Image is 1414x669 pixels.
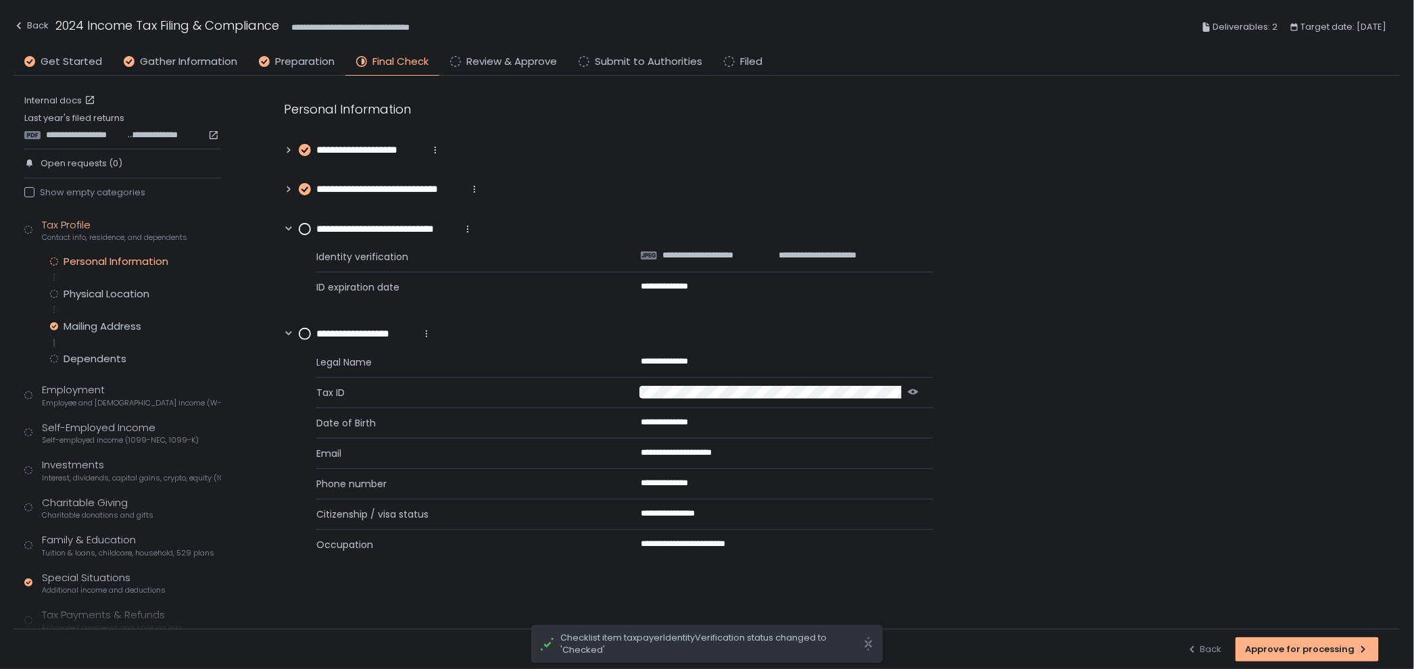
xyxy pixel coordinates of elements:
[42,623,182,633] span: Estimated payments and banking info
[42,532,214,558] div: Family & Education
[42,232,187,243] span: Contact info, residence, and dependents
[316,355,608,369] span: Legal Name
[284,100,933,118] div: Personal Information
[863,632,874,656] svg: close
[64,352,126,366] div: Dependents
[64,255,168,268] div: Personal Information
[42,457,221,483] div: Investments
[14,18,49,34] div: Back
[42,608,182,633] div: Tax Payments & Refunds
[316,477,608,491] span: Phone number
[55,16,279,34] h1: 2024 Income Tax Filing & Compliance
[316,416,608,430] span: Date of Birth
[316,447,608,460] span: Email
[372,54,429,70] span: Final Check
[42,585,166,595] span: Additional income and deductions
[42,570,166,596] div: Special Situations
[1187,643,1222,655] div: Back
[1213,19,1278,35] span: Deliverables: 2
[42,435,199,445] span: Self-employed income (1099-NEC, 1099-K)
[42,420,199,446] div: Self-Employed Income
[466,54,557,70] span: Review & Approve
[42,218,187,243] div: Tax Profile
[64,287,149,301] div: Physical Location
[42,510,153,520] span: Charitable donations and gifts
[1187,637,1222,662] button: Back
[42,495,153,521] div: Charitable Giving
[14,16,49,39] button: Back
[740,54,762,70] span: Filed
[1246,643,1369,655] div: Approve for processing
[24,112,221,141] div: Last year's filed returns
[316,386,607,399] span: Tax ID
[1301,19,1387,35] span: Target date: [DATE]
[1236,637,1379,662] button: Approve for processing
[595,54,702,70] span: Submit to Authorities
[316,538,608,551] span: Occupation
[275,54,335,70] span: Preparation
[42,382,221,408] div: Employment
[64,320,141,333] div: Mailing Address
[42,398,221,408] span: Employee and [DEMOGRAPHIC_DATA] income (W-2s)
[316,280,608,294] span: ID expiration date
[560,632,863,656] span: Checklist item taxpayerIdentityVerification status changed to 'Checked'
[42,548,214,558] span: Tuition & loans, childcare, household, 529 plans
[24,95,98,107] a: Internal docs
[316,250,608,264] span: Identity verification
[41,54,102,70] span: Get Started
[140,54,237,70] span: Gather Information
[316,507,608,521] span: Citizenship / visa status
[41,157,122,170] span: Open requests (0)
[42,473,221,483] span: Interest, dividends, capital gains, crypto, equity (1099s, K-1s)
